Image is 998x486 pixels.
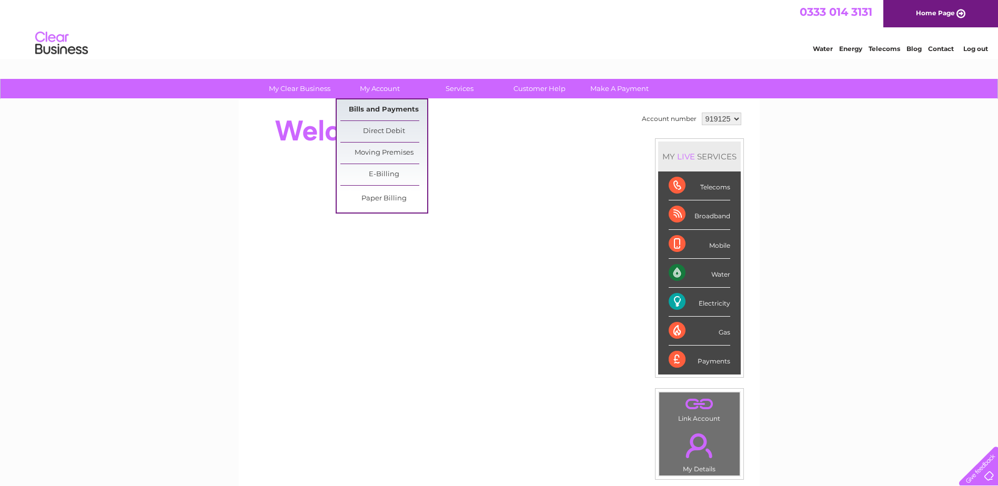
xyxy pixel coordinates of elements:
[669,317,730,346] div: Gas
[340,164,427,185] a: E-Billing
[662,427,737,464] a: .
[340,188,427,209] a: Paper Billing
[928,45,954,53] a: Contact
[659,424,740,476] td: My Details
[639,110,699,128] td: Account number
[662,395,737,413] a: .
[496,79,583,98] a: Customer Help
[813,45,833,53] a: Water
[669,171,730,200] div: Telecoms
[669,200,730,229] div: Broadband
[658,141,741,171] div: MY SERVICES
[416,79,503,98] a: Services
[869,45,900,53] a: Telecoms
[906,45,922,53] a: Blog
[336,79,423,98] a: My Account
[669,288,730,317] div: Electricity
[340,143,427,164] a: Moving Premises
[669,230,730,259] div: Mobile
[675,151,697,161] div: LIVE
[669,259,730,288] div: Water
[251,6,748,51] div: Clear Business is a trading name of Verastar Limited (registered in [GEOGRAPHIC_DATA] No. 3667643...
[800,5,872,18] a: 0333 014 3131
[659,392,740,425] td: Link Account
[576,79,663,98] a: Make A Payment
[669,346,730,374] div: Payments
[256,79,343,98] a: My Clear Business
[963,45,988,53] a: Log out
[839,45,862,53] a: Energy
[35,27,88,59] img: logo.png
[340,99,427,120] a: Bills and Payments
[340,121,427,142] a: Direct Debit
